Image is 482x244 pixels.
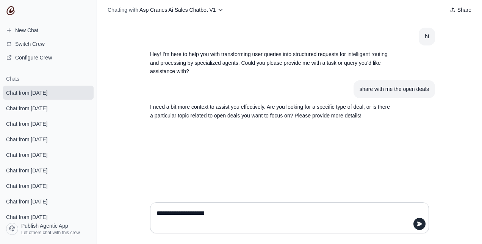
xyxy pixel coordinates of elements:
a: Chat from [DATE] [3,101,94,115]
div: share with me the open deals [360,85,429,94]
a: Chat from [DATE] [3,148,94,162]
a: Chat from [DATE] [3,194,94,208]
button: Switch Crew [3,38,94,50]
span: New Chat [15,27,38,34]
span: Chat from [DATE] [6,120,47,128]
button: Chatting with Asp Cranes Ai Sales Chatbot V1 [105,5,227,15]
span: Switch Crew [15,40,45,48]
a: New Chat [3,24,94,36]
span: Chat from [DATE] [6,167,47,174]
span: Chat from [DATE] [6,89,47,97]
a: Chat from [DATE] [3,86,94,100]
span: Configure Crew [15,54,52,61]
a: Chat from [DATE] [3,210,94,224]
section: User message [419,28,435,45]
span: Chat from [DATE] [6,213,47,221]
section: Response [144,45,399,80]
span: Chatting with [108,6,138,14]
div: hi [425,32,429,41]
section: Response [144,98,399,125]
span: Publish Agentic App [21,222,68,230]
a: Chat from [DATE] [3,117,94,131]
span: Chat from [DATE] [6,198,47,205]
span: Chat from [DATE] [6,151,47,159]
span: Chat from [DATE] [6,105,47,112]
span: Share [457,6,471,14]
section: User message [354,80,435,98]
a: Chat from [DATE] [3,179,94,193]
span: Chat from [DATE] [6,136,47,143]
p: Hey! I'm here to help you with transforming user queries into structured requests for intelligent... [150,50,393,76]
img: CrewAI Logo [6,6,15,15]
button: Share [447,5,474,15]
span: Chat from [DATE] [6,182,47,190]
a: Chat from [DATE] [3,163,94,177]
a: Configure Crew [3,52,94,64]
span: Asp Cranes Ai Sales Chatbot V1 [139,7,216,13]
span: Let others chat with this crew [21,230,80,236]
p: I need a bit more context to assist you effectively. Are you looking for a specific type of deal,... [150,103,393,120]
a: Publish Agentic App Let others chat with this crew [3,220,94,238]
a: Chat from [DATE] [3,132,94,146]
